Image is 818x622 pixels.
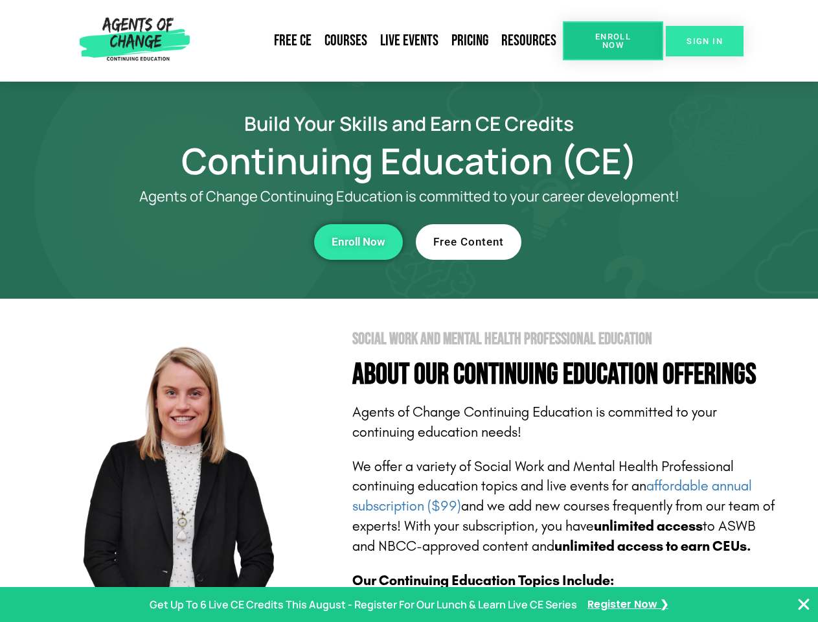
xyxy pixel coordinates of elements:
a: Free Content [416,224,521,260]
b: unlimited access to earn CEUs. [554,538,751,555]
h4: About Our Continuing Education Offerings [352,360,778,389]
a: Enroll Now [314,224,403,260]
h2: Build Your Skills and Earn CE Credits [40,114,778,133]
b: unlimited access [594,518,703,535]
span: Enroll Now [332,236,385,248]
p: Get Up To 6 Live CE Credits This August - Register For Our Lunch & Learn Live CE Series [150,595,577,614]
a: Register Now ❯ [587,595,668,614]
nav: Menu [195,26,563,56]
a: Courses [318,26,374,56]
h2: Social Work and Mental Health Professional Education [352,331,778,347]
b: Our Continuing Education Topics Include: [352,572,614,589]
a: Live Events [374,26,445,56]
p: We offer a variety of Social Work and Mental Health Professional continuing education topics and ... [352,457,778,557]
span: Agents of Change Continuing Education is committed to your continuing education needs! [352,404,717,441]
a: Enroll Now [563,21,663,60]
button: Close Banner [796,597,812,612]
a: SIGN IN [666,26,744,56]
a: Resources [495,26,563,56]
span: SIGN IN [687,37,723,45]
h1: Continuing Education (CE) [40,146,778,176]
p: Agents of Change Continuing Education is committed to your career development! [92,189,727,205]
span: Free Content [433,236,504,248]
a: Pricing [445,26,495,56]
a: Free CE [267,26,318,56]
span: Enroll Now [584,32,642,49]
